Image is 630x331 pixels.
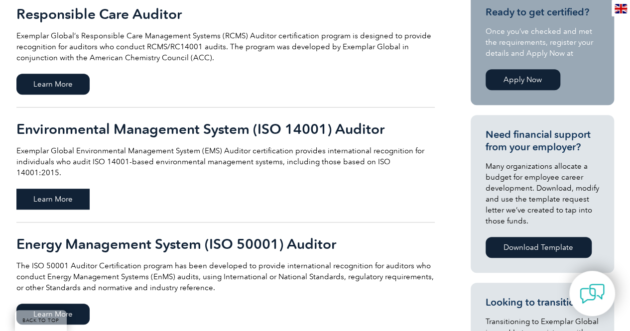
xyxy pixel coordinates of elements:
img: contact-chat.png [580,281,605,306]
p: Many organizations allocate a budget for employee career development. Download, modify and use th... [486,161,599,226]
span: Learn More [16,74,90,95]
a: Download Template [486,237,592,258]
a: BACK TO TOP [15,310,67,331]
span: Learn More [16,189,90,210]
img: en [615,4,627,13]
p: Exemplar Global Environmental Management System (EMS) Auditor certification provides internationa... [16,145,435,178]
h2: Environmental Management System (ISO 14001) Auditor [16,121,435,137]
h2: Responsible Care Auditor [16,6,435,22]
p: Exemplar Global’s Responsible Care Management Systems (RCMS) Auditor certification program is des... [16,30,435,63]
h3: Need financial support from your employer? [486,128,599,153]
h3: Looking to transition? [486,296,599,309]
span: Learn More [16,304,90,325]
h3: Ready to get certified? [486,6,599,18]
a: Apply Now [486,69,560,90]
p: The ISO 50001 Auditor Certification program has been developed to provide international recogniti... [16,260,435,293]
h2: Energy Management System (ISO 50001) Auditor [16,236,435,252]
a: Environmental Management System (ISO 14001) Auditor Exemplar Global Environmental Management Syst... [16,108,435,222]
p: Once you’ve checked and met the requirements, register your details and Apply Now at [486,26,599,59]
